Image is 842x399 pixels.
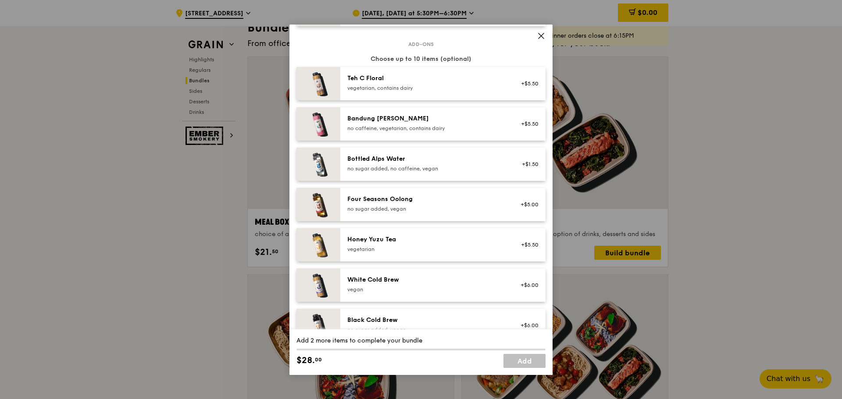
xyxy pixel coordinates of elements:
img: daily_normal_HORZ-teh-c-floral.jpg [296,67,340,100]
div: no caffeine, vegetarian, contains dairy [347,125,505,132]
div: +$6.00 [515,322,539,329]
div: +$5.50 [515,120,539,127]
div: +$5.50 [515,80,539,87]
img: daily_normal_honey-yuzu-tea.jpg [296,228,340,261]
div: +$5.50 [515,241,539,248]
span: Add-ons [405,41,437,48]
div: vegan [347,286,505,293]
img: daily_normal_HORZ-four-seasons-oolong.jpg [296,188,340,221]
div: vegetarian [347,246,505,253]
div: Add 2 more items to complete your bundle [296,336,546,345]
div: +$6.00 [515,282,539,289]
div: Honey Yuzu Tea [347,235,505,244]
div: vegetarian, contains dairy [347,85,505,92]
div: no sugar added, no caffeine, vegan [347,165,505,172]
div: Bandung [PERSON_NAME] [347,114,505,123]
div: +$5.00 [515,201,539,208]
img: daily_normal_HORZ-bottled-alps-water.jpg [296,148,340,181]
img: daily_normal_HORZ-black-cold-brew.jpg [296,309,340,342]
div: Choose up to 10 items (optional) [296,55,546,64]
div: Bottled Alps Water [347,155,505,163]
span: $28. [296,354,315,367]
div: Four Seasons Oolong [347,195,505,204]
div: no sugar added, vegan [347,205,505,212]
div: Teh C Floral [347,74,505,83]
div: White Cold Brew [347,275,505,284]
img: daily_normal_HORZ-bandung-gao.jpg [296,107,340,141]
a: Add [503,354,546,368]
span: 00 [315,356,322,363]
img: daily_normal_HORZ-white-cold-brew.jpg [296,268,340,302]
div: Black Cold Brew [347,316,505,325]
div: +$1.50 [515,161,539,168]
div: no sugar added, vegan [347,326,505,333]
